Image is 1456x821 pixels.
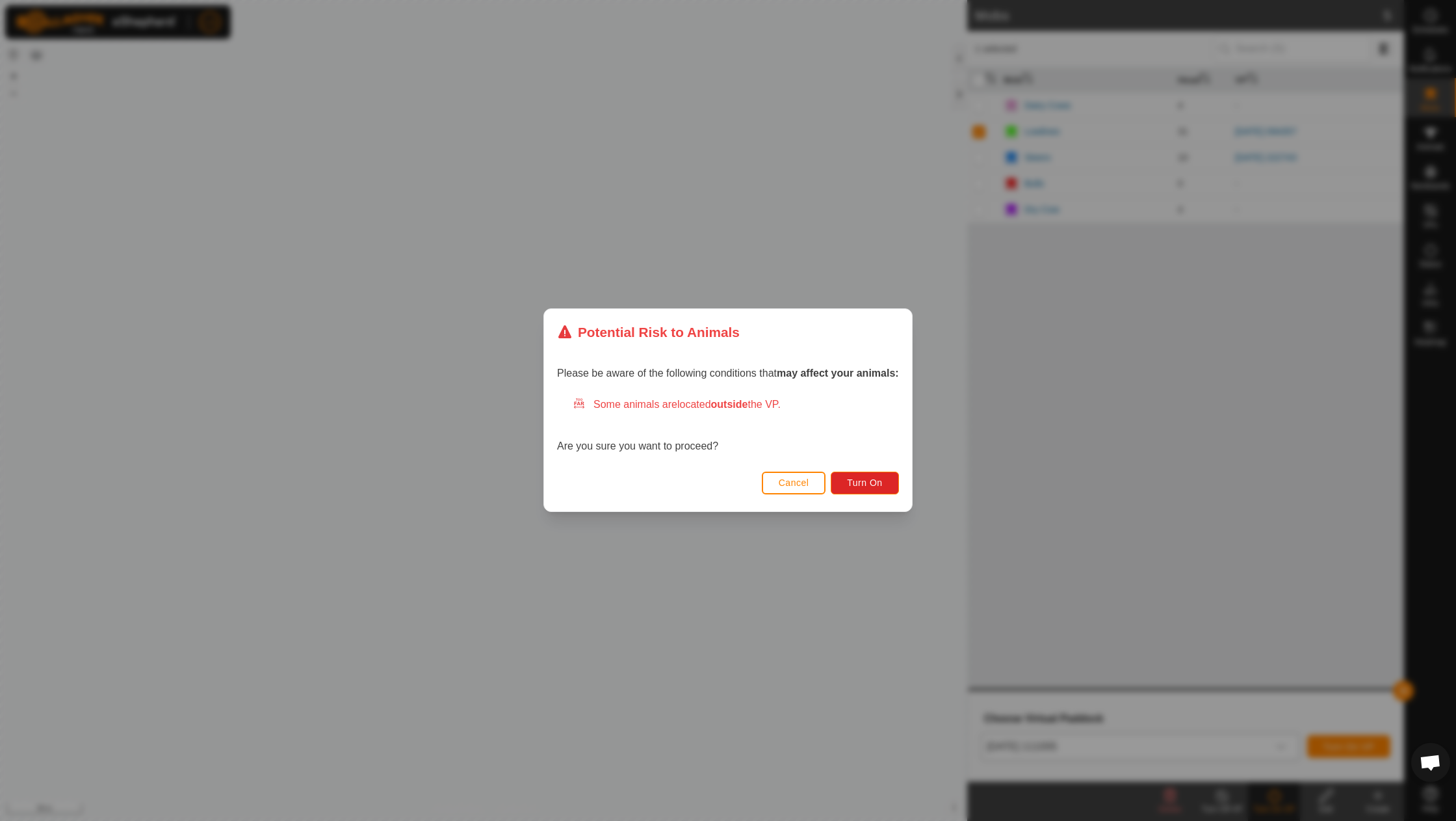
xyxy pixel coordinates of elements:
strong: may affect your animals: [777,368,899,379]
div: Open chat [1411,743,1450,782]
button: Turn On [831,472,899,494]
div: Some animals are [573,397,899,413]
div: Potential Risk to Animals [557,322,740,342]
div: Are you sure you want to proceed? [557,397,899,455]
span: Please be aware of the following conditions that [557,368,899,379]
strong: outside [711,399,748,411]
span: located the VP. [677,399,781,411]
span: Cancel [779,478,809,489]
button: Cancel [762,472,826,494]
span: Turn On [848,478,883,489]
